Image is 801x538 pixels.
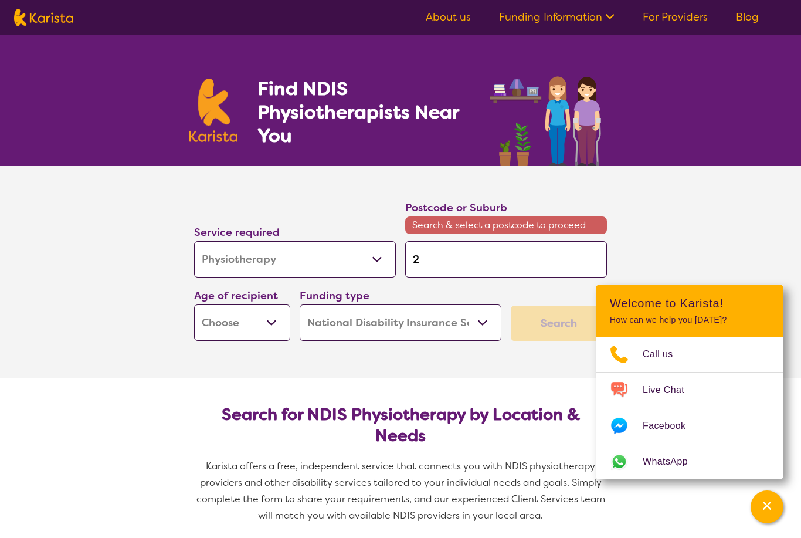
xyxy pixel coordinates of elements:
[643,417,700,435] span: Facebook
[610,315,769,325] p: How can we help you [DATE]?
[14,9,73,26] img: Karista logo
[596,444,783,479] a: Web link opens in a new tab.
[194,225,280,239] label: Service required
[596,337,783,479] ul: Choose channel
[643,381,698,399] span: Live Chat
[751,490,783,523] button: Channel Menu
[643,10,708,24] a: For Providers
[405,201,507,215] label: Postcode or Suburb
[257,77,474,147] h1: Find NDIS Physiotherapists Near You
[736,10,759,24] a: Blog
[486,63,612,166] img: physiotherapy
[203,404,598,446] h2: Search for NDIS Physiotherapy by Location & Needs
[596,285,783,479] div: Channel Menu
[499,10,615,24] a: Funding Information
[643,346,687,363] span: Call us
[189,79,237,142] img: Karista logo
[405,216,607,234] span: Search & select a postcode to proceed
[194,289,278,303] label: Age of recipient
[405,241,607,278] input: Type
[189,458,612,524] p: Karista offers a free, independent service that connects you with NDIS physiotherapy providers an...
[610,296,769,310] h2: Welcome to Karista!
[643,453,702,471] span: WhatsApp
[426,10,471,24] a: About us
[300,289,369,303] label: Funding type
